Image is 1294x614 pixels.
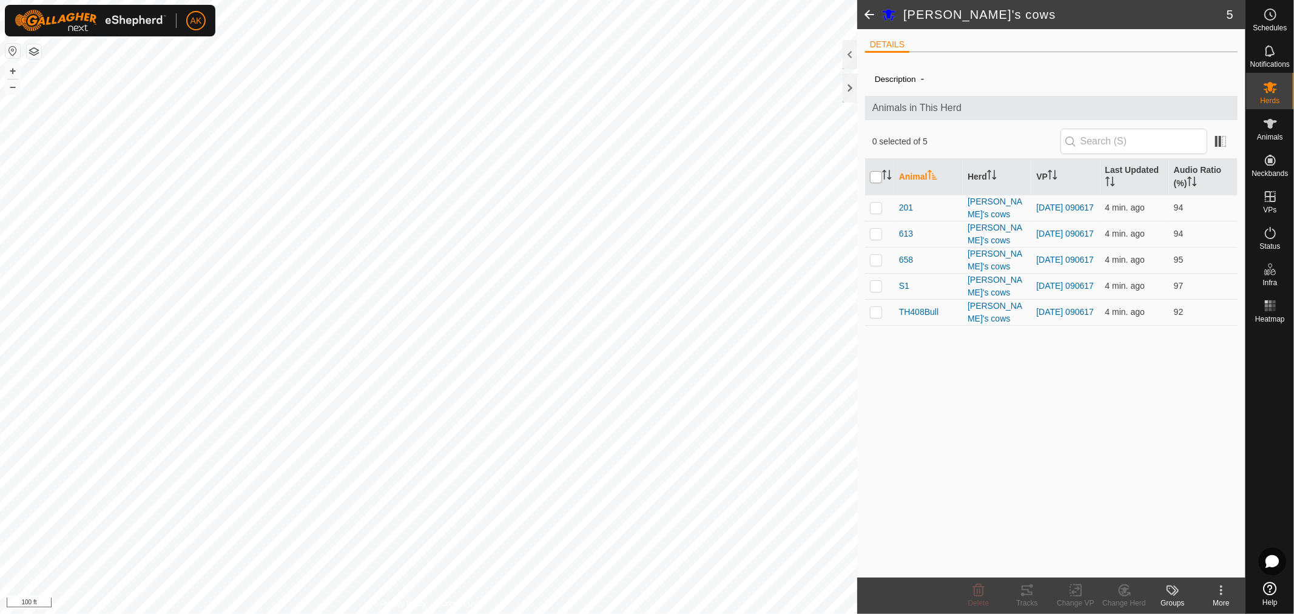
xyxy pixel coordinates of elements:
span: Schedules [1253,24,1287,32]
label: Description [875,75,916,84]
span: Heatmap [1255,315,1285,323]
button: + [5,64,20,78]
div: [PERSON_NAME]'s cows [968,274,1026,299]
span: Status [1259,243,1280,250]
span: 5 [1227,5,1233,24]
th: Animal [894,159,963,195]
div: Change VP [1051,598,1100,609]
div: [PERSON_NAME]'s cows [968,248,1026,273]
button: Reset Map [5,44,20,58]
span: Aug 10, 2025, 6:35 PM [1105,229,1145,238]
span: 0 selected of 5 [872,135,1060,148]
p-sorticon: Activate to sort [882,172,892,181]
a: [DATE] 090617 [1036,281,1094,291]
span: Aug 10, 2025, 6:35 PM [1105,255,1145,265]
span: 97 [1174,281,1184,291]
span: Aug 10, 2025, 6:35 PM [1105,203,1145,212]
a: Contact Us [440,598,476,609]
span: Infra [1262,279,1277,286]
div: [PERSON_NAME]'s cows [968,300,1026,325]
p-sorticon: Activate to sort [928,172,937,181]
span: Delete [968,599,989,607]
span: S1 [899,280,909,292]
h2: [PERSON_NAME]'s cows [903,7,1227,22]
th: Last Updated [1100,159,1169,195]
div: [PERSON_NAME]'s cows [968,221,1026,247]
span: Herds [1260,97,1279,104]
span: 95 [1174,255,1184,265]
span: 94 [1174,203,1184,212]
span: 658 [899,254,913,266]
button: Map Layers [27,44,41,59]
a: [DATE] 090617 [1036,307,1094,317]
span: 613 [899,228,913,240]
a: [DATE] 090617 [1036,229,1094,238]
button: – [5,79,20,94]
span: - [916,69,929,89]
span: VPs [1263,206,1276,214]
div: Groups [1148,598,1197,609]
th: VP [1031,159,1100,195]
span: Help [1262,599,1278,606]
div: Tracks [1003,598,1051,609]
p-sorticon: Activate to sort [1187,178,1197,188]
a: [DATE] 090617 [1036,255,1094,265]
span: Notifications [1250,61,1290,68]
th: Audio Ratio (%) [1169,159,1238,195]
span: Animals [1257,133,1283,141]
span: Aug 10, 2025, 6:35 PM [1105,281,1145,291]
li: DETAILS [865,38,909,53]
span: TH408Bull [899,306,938,319]
span: 201 [899,201,913,214]
span: Aug 10, 2025, 6:35 PM [1105,307,1145,317]
a: Help [1246,577,1294,611]
span: 94 [1174,229,1184,238]
img: Gallagher Logo [15,10,166,32]
p-sorticon: Activate to sort [1048,172,1057,181]
th: Herd [963,159,1031,195]
input: Search (S) [1060,129,1207,154]
span: 92 [1174,307,1184,317]
a: Privacy Policy [381,598,426,609]
span: Neckbands [1252,170,1288,177]
a: [DATE] 090617 [1036,203,1094,212]
div: More [1197,598,1245,609]
span: AK [190,15,202,27]
span: Animals in This Herd [872,101,1230,115]
p-sorticon: Activate to sort [1105,178,1115,188]
div: [PERSON_NAME]'s cows [968,195,1026,221]
div: Change Herd [1100,598,1148,609]
p-sorticon: Activate to sort [987,172,997,181]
